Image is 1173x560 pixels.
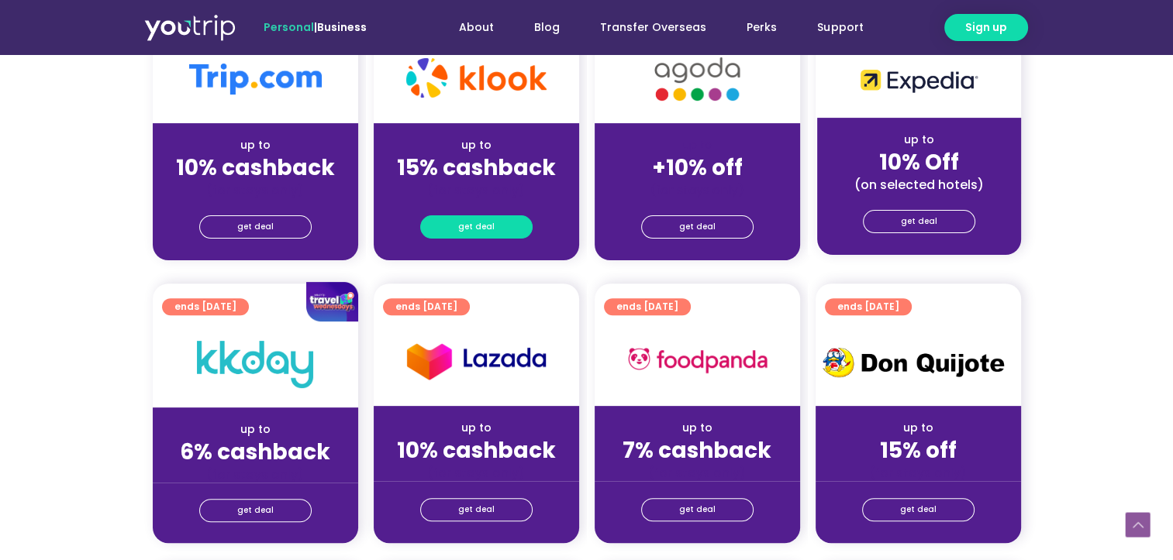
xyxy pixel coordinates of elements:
[604,298,691,315] a: ends [DATE]
[165,137,346,153] div: up to
[641,498,754,521] a: get deal
[317,19,367,35] a: Business
[397,153,556,183] strong: 15% cashback
[180,437,330,467] strong: 6% cashback
[199,499,312,522] a: get deal
[165,421,346,438] div: up to
[679,216,716,238] span: get deal
[386,420,567,436] div: up to
[828,465,1009,481] div: (for stays only)
[830,132,1009,148] div: up to
[683,137,712,153] span: up to
[165,182,346,198] div: (for stays only)
[237,500,274,521] span: get deal
[862,498,975,521] a: get deal
[199,215,312,239] a: get deal
[176,153,335,183] strong: 10% cashback
[165,466,346,483] div: (for stays only)
[965,19,1007,36] span: Sign up
[837,298,899,315] span: ends [DATE]
[607,182,788,198] div: (for stays only)
[828,420,1009,436] div: up to
[623,435,771,466] strong: 7% cashback
[386,182,567,198] div: (for stays only)
[458,216,495,238] span: get deal
[580,13,726,42] a: Transfer Overseas
[386,465,567,481] div: (for stays only)
[237,216,274,238] span: get deal
[607,420,788,436] div: up to
[264,19,367,35] span: |
[397,435,556,466] strong: 10% cashback
[264,19,314,35] span: Personal
[726,13,797,42] a: Perks
[901,211,937,232] span: get deal
[439,13,514,42] a: About
[652,153,743,183] strong: +10% off
[420,498,533,521] a: get deal
[409,13,883,42] nav: Menu
[863,210,975,233] a: get deal
[679,499,716,520] span: get deal
[607,465,788,481] div: (for stays only)
[514,13,580,42] a: Blog
[880,435,957,466] strong: 15% off
[420,215,533,239] a: get deal
[825,298,912,315] a: ends [DATE]
[797,13,883,42] a: Support
[458,499,495,520] span: get deal
[641,215,754,239] a: get deal
[386,137,567,153] div: up to
[395,298,457,315] span: ends [DATE]
[900,499,937,520] span: get deal
[944,14,1028,41] a: Sign up
[879,147,959,177] strong: 10% Off
[616,298,678,315] span: ends [DATE]
[830,177,1009,193] div: (on selected hotels)
[383,298,470,315] a: ends [DATE]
